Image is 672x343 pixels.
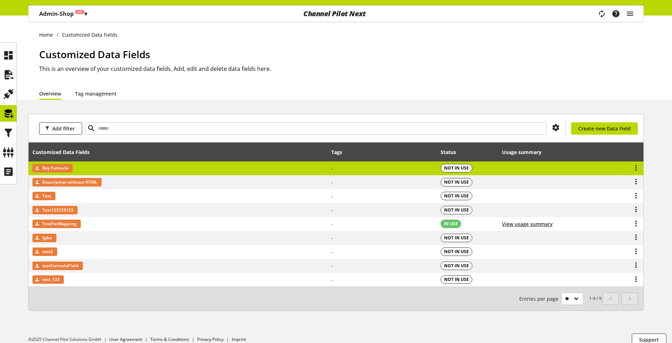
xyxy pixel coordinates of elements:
a: Tag management [75,90,117,97]
span: Description without HTML [42,178,97,186]
span: ▾ [84,10,87,18]
span: NOT IN USE [444,165,469,171]
span: - [331,179,333,185]
span: Add filter [52,125,75,132]
small: 1-9 / 9 [519,293,601,305]
span: Create new Data Field [578,125,631,132]
span: - [331,249,333,255]
span: - [331,207,333,213]
span: Off [77,10,82,14]
span: - [331,221,333,227]
a: User Agreement [109,336,142,342]
span: Customized Data Fields [39,48,150,61]
a: Privacy Policy [197,336,224,342]
span: IN USE [444,221,458,227]
a: Imprint [232,336,246,342]
a: Create new Data Field [571,122,638,135]
a: Overview [39,90,61,97]
span: NOT IN USE [444,263,469,269]
span: testFormulaField [42,262,79,270]
span: - [331,165,333,172]
li: ©2025 Channel Pilot Solutions GmbH [28,336,109,343]
div: Status [441,148,463,156]
span: test_123 [42,275,60,284]
h2: This is an overview of your customized data fields. Add, edit and delete data fields here. [39,65,644,73]
span: Test [42,192,51,200]
span: Entries per page [519,295,561,302]
button: Add filter [39,122,82,135]
span: NOT IN USE [444,249,469,255]
span: NOT IN USE [444,179,469,185]
nav: main navigation [28,5,644,22]
span: - [331,276,333,283]
span: NOT IN USE [444,207,469,213]
span: NOT IN USE [444,276,469,283]
a: Terms & Conditions [150,336,189,342]
span: - [331,193,333,200]
span: fgbn [42,234,52,242]
span: NOT IN USE [444,235,469,241]
span: NOT IN USE [444,193,469,199]
span: - [331,262,333,269]
span: Test123123123 [42,206,73,214]
span: test2 [42,247,53,256]
p: Admin-Shop [39,10,87,18]
span: TestForMapping [42,220,77,228]
div: Tags [331,148,342,156]
span: - [331,234,333,241]
div: Usage summary [502,145,587,159]
a: Home [39,31,57,38]
span: Boş Formula [42,164,68,172]
div: Customized Data Fields [32,148,97,156]
button: View usage summary [502,220,553,228]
